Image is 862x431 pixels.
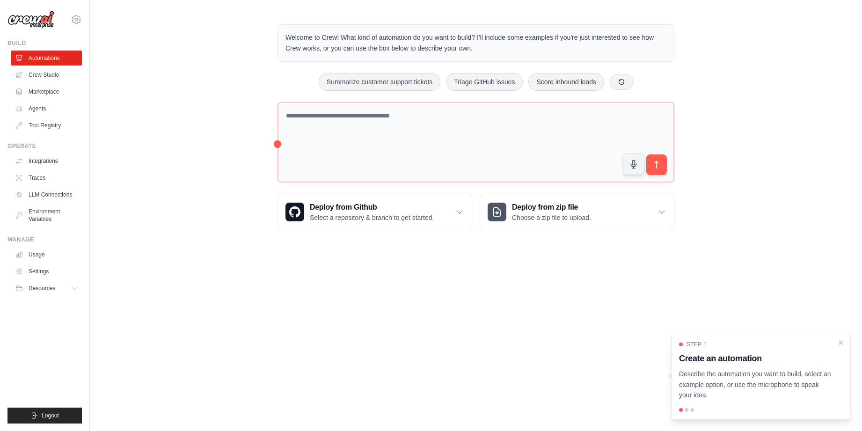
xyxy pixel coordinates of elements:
a: Settings [11,264,82,279]
span: Logout [42,412,59,419]
a: Agents [11,101,82,116]
button: Close walkthrough [837,339,845,346]
span: Step 1 [687,341,707,348]
button: Resources [11,281,82,296]
button: Summarize customer support tickets [319,73,440,91]
div: Build [7,39,82,47]
p: Welcome to Crew! What kind of automation do you want to build? I'll include some examples if you'... [285,32,666,54]
span: Resources [29,285,55,292]
a: Integrations [11,153,82,168]
button: Score inbound leads [528,73,604,91]
p: Choose a zip file to upload. [512,213,591,222]
a: Tool Registry [11,118,82,133]
div: Operate [7,142,82,150]
h3: Deploy from Github [310,202,434,213]
button: Logout [7,408,82,424]
img: Logo [7,11,54,29]
a: Usage [11,247,82,262]
button: Triage GitHub issues [446,73,523,91]
h3: Deploy from zip file [512,202,591,213]
div: Manage [7,236,82,243]
a: LLM Connections [11,187,82,202]
p: Select a repository & branch to get started. [310,213,434,222]
a: Traces [11,170,82,185]
p: Describe the automation you want to build, select an example option, or use the microphone to spe... [679,369,832,401]
a: Automations [11,51,82,66]
a: Crew Studio [11,67,82,82]
a: Environment Variables [11,204,82,226]
a: Marketplace [11,84,82,99]
h3: Create an automation [679,352,832,365]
